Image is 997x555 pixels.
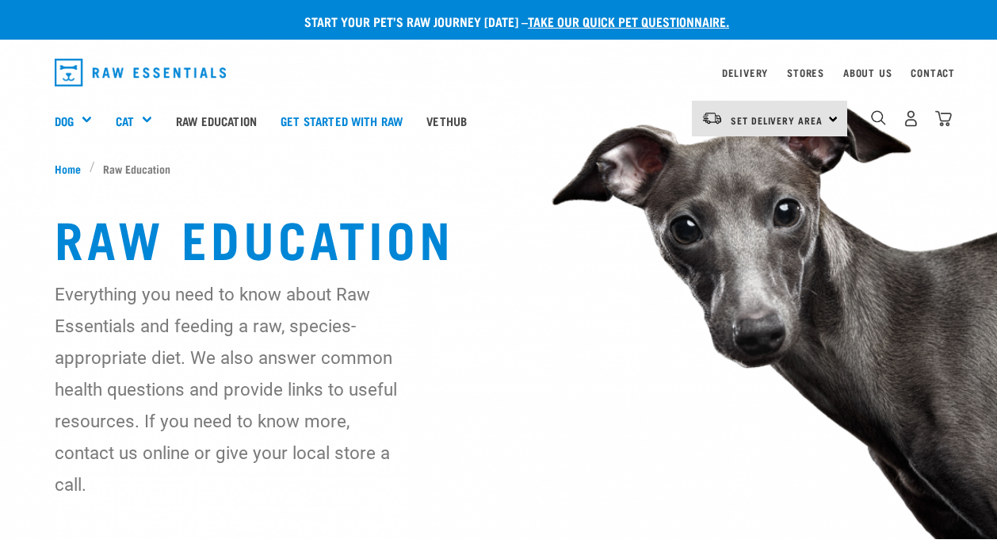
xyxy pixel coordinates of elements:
a: Vethub [414,89,479,152]
h1: Raw Education [55,209,942,266]
a: Delivery [722,70,768,75]
a: Dog [55,112,74,130]
a: Raw Education [164,89,269,152]
nav: breadcrumbs [55,160,942,177]
img: user.png [903,110,919,127]
a: Contact [911,70,955,75]
a: Home [55,160,90,177]
img: home-icon-1@2x.png [871,110,886,125]
a: Stores [787,70,824,75]
a: take our quick pet questionnaire. [528,17,729,25]
img: van-moving.png [701,111,723,125]
a: Get started with Raw [269,89,414,152]
a: About Us [843,70,892,75]
a: Cat [116,112,134,130]
img: Raw Essentials Logo [55,59,226,86]
p: Everything you need to know about Raw Essentials and feeding a raw, species-appropriate diet. We ... [55,278,410,500]
span: Home [55,160,81,177]
span: Set Delivery Area [731,117,823,123]
img: home-icon@2x.png [935,110,952,127]
nav: dropdown navigation [42,52,955,93]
